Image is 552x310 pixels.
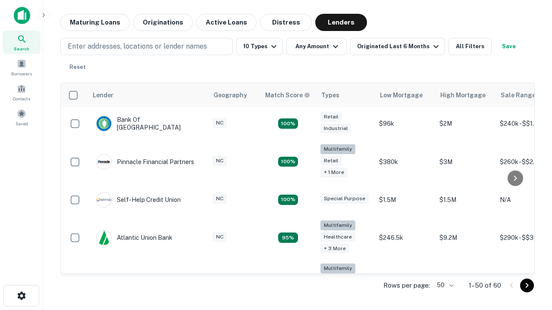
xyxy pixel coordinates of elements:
td: $1.5M [375,183,435,216]
div: Bank Of [GEOGRAPHIC_DATA] [96,116,200,131]
div: Special Purpose [320,194,369,204]
button: Go to next page [520,279,534,292]
div: Multifamily [320,263,355,273]
div: Matching Properties: 9, hasApolloMatch: undefined [278,232,298,243]
p: 1–50 of 60 [469,280,501,291]
div: Matching Properties: 15, hasApolloMatch: undefined [278,118,298,129]
td: $2M [435,107,496,140]
td: $96k [375,107,435,140]
button: All Filters [448,38,492,55]
div: Geography [213,90,247,100]
th: Low Mortgage [375,83,435,107]
button: Lenders [315,14,367,31]
td: $246k [375,259,435,303]
td: $3.2M [435,259,496,303]
div: Healthcare [320,232,355,242]
td: $9.2M [435,216,496,260]
div: NC [213,232,227,242]
p: Enter addresses, locations or lender names [68,41,207,52]
div: Self-help Credit Union [96,192,181,208]
a: Borrowers [3,56,41,79]
div: 50 [433,279,455,291]
p: Rows per page: [383,280,430,291]
th: Types [316,83,375,107]
td: $1.5M [435,183,496,216]
div: NC [213,156,227,166]
img: picture [97,230,111,245]
div: Types [321,90,339,100]
span: Search [14,45,29,52]
div: NC [213,118,227,128]
div: Matching Properties: 17, hasApolloMatch: undefined [278,157,298,167]
span: Contacts [13,95,30,102]
h6: Match Score [265,90,308,100]
iframe: Chat Widget [509,214,552,255]
th: Capitalize uses an advanced AI algorithm to match your search with the best lender. The match sco... [260,83,316,107]
button: Reset [64,59,91,76]
button: Enter addresses, locations or lender names [60,38,233,55]
div: Pinnacle Financial Partners [96,154,194,170]
button: 10 Types [236,38,283,55]
div: Retail [320,156,342,166]
div: High Mortgage [440,90,486,100]
div: Multifamily [320,220,355,230]
a: Contacts [3,81,41,104]
span: Borrowers [11,70,32,77]
button: Maturing Loans [60,14,130,31]
div: Sale Range [501,90,536,100]
img: picture [97,116,111,131]
a: Search [3,31,41,54]
div: Originated Last 6 Months [357,41,441,52]
th: Lender [88,83,208,107]
div: Lender [93,90,113,100]
button: Save your search to get updates of matches that match your search criteria. [495,38,523,55]
div: NC [213,194,227,204]
div: The Fidelity Bank [96,273,166,289]
th: High Mortgage [435,83,496,107]
span: Saved [16,120,28,127]
img: capitalize-icon.png [14,7,30,24]
th: Geography [208,83,260,107]
div: Low Mortgage [380,90,423,100]
button: Active Loans [196,14,257,31]
div: Retail [320,112,342,122]
div: + 1 more [320,167,348,177]
a: Saved [3,105,41,129]
button: Originated Last 6 Months [350,38,445,55]
td: $380k [375,140,435,183]
div: Industrial [320,124,351,133]
div: Atlantic Union Bank [96,230,172,245]
div: Capitalize uses an advanced AI algorithm to match your search with the best lender. The match sco... [265,90,310,100]
img: picture [97,155,111,169]
button: Originations [133,14,193,31]
td: $3M [435,140,496,183]
button: Distress [260,14,312,31]
td: $246.5k [375,216,435,260]
img: picture [97,192,111,207]
div: + 3 more [320,244,349,254]
div: Multifamily [320,144,355,154]
button: Any Amount [286,38,347,55]
div: Matching Properties: 11, hasApolloMatch: undefined [278,195,298,205]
